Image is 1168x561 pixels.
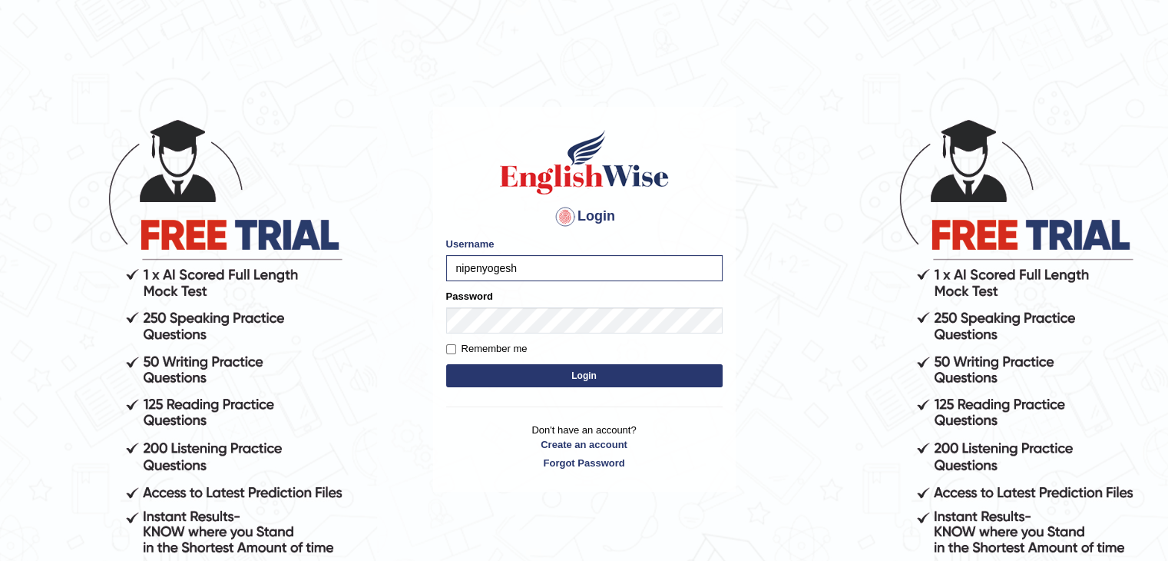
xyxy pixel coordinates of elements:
label: Remember me [446,341,528,357]
a: Forgot Password [446,456,723,470]
label: Username [446,237,495,251]
img: Logo of English Wise sign in for intelligent practice with AI [497,128,672,197]
p: Don't have an account? [446,423,723,470]
label: Password [446,289,493,304]
a: Create an account [446,437,723,452]
input: Remember me [446,344,456,354]
h4: Login [446,204,723,229]
button: Login [446,364,723,387]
